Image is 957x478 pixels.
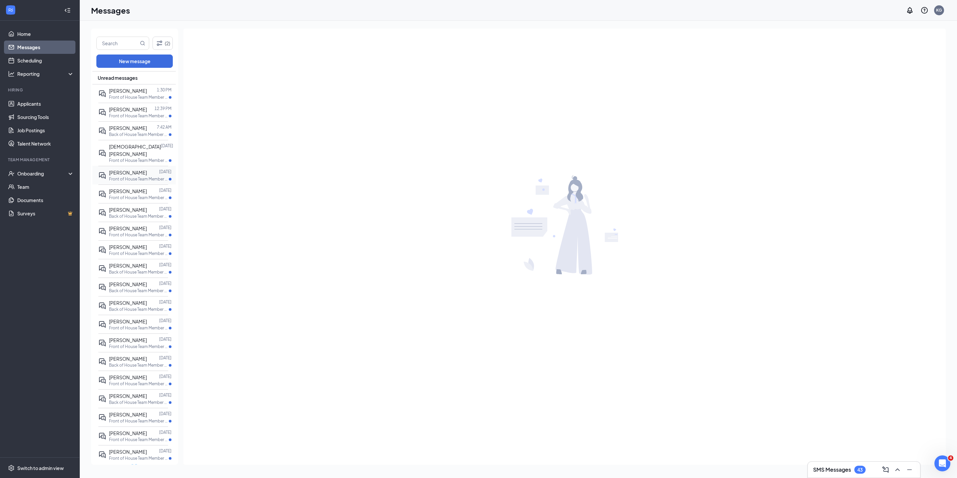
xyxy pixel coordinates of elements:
p: Back of House Team Member at [GEOGRAPHIC_DATA] [109,400,169,405]
span: [PERSON_NAME] [109,88,147,94]
p: Front of House Team Member at [GEOGRAPHIC_DATA] [109,94,169,100]
iframe: Intercom live chat [934,455,950,471]
span: [PERSON_NAME] [109,318,147,324]
svg: ActiveDoubleChat [98,320,106,328]
span: [PERSON_NAME] [109,300,147,306]
p: Front of House Team Member at [GEOGRAPHIC_DATA] [109,232,169,238]
a: Sourcing Tools [17,110,74,124]
p: 1:30 PM [157,87,171,93]
span: [PERSON_NAME] [109,125,147,131]
svg: UserCheck [8,170,15,177]
p: Back of House Team Member at [GEOGRAPHIC_DATA] [109,269,169,275]
svg: ActiveDoubleChat [98,127,106,135]
p: Front of House Team Member at [GEOGRAPHIC_DATA] [109,325,169,331]
svg: MagnifyingGlass [140,41,145,46]
p: Back of House Team Member at [GEOGRAPHIC_DATA] [109,132,169,137]
p: Front of House Team Member at [GEOGRAPHIC_DATA] [109,113,169,119]
p: Front of House Team Member at [GEOGRAPHIC_DATA] [109,418,169,424]
div: Switch to admin view [17,465,64,471]
span: Unread messages [98,74,138,81]
p: [DATE] [159,392,171,398]
span: [PERSON_NAME] [109,170,147,176]
svg: WorkstreamLogo [7,7,14,13]
p: [DATE] [159,225,171,230]
a: Scheduling [17,54,74,67]
a: Applicants [17,97,74,110]
svg: ActiveDoubleChat [98,190,106,198]
p: [DATE] [159,318,171,323]
p: 7:42 AM [157,124,171,130]
a: Home [17,27,74,41]
a: SurveysCrown [17,207,74,220]
div: Hiring [8,87,73,93]
span: [PERSON_NAME] [109,244,147,250]
svg: ChevronUp [894,466,902,474]
svg: ActiveDoubleChat [98,90,106,98]
a: Talent Network [17,137,74,150]
span: [DEMOGRAPHIC_DATA][PERSON_NAME] [109,144,161,157]
svg: ActiveDoubleChat [98,376,106,384]
button: ChevronUp [892,464,903,475]
a: Messages [17,41,74,54]
div: 43 [857,467,863,473]
p: [DATE] [159,243,171,249]
p: [DATE] [159,262,171,268]
a: Team [17,180,74,193]
p: Front of House Team Member at [GEOGRAPHIC_DATA] [109,381,169,387]
svg: ActiveDoubleChat [98,246,106,254]
span: [PERSON_NAME] [109,225,147,231]
span: [PERSON_NAME] [109,106,147,112]
svg: ActiveDoubleChat [98,339,106,347]
svg: ActiveDoubleChat [98,265,106,273]
p: Back of House Team Member at [GEOGRAPHIC_DATA] [109,306,169,312]
a: Job Postings [17,124,74,137]
svg: ActiveDoubleChat [98,451,106,459]
svg: Notifications [906,6,914,14]
p: Back of House Team Member Morning at [GEOGRAPHIC_DATA] [109,288,169,294]
span: [PERSON_NAME] [109,412,147,418]
p: Front of House Team Member at [GEOGRAPHIC_DATA] [109,158,169,163]
span: [PERSON_NAME] [109,430,147,436]
svg: ActiveDoubleChat [98,209,106,217]
span: [PERSON_NAME] [109,188,147,194]
p: Back of House Team Member at [GEOGRAPHIC_DATA] [109,213,169,219]
p: Front of House Team Member at [GEOGRAPHIC_DATA] [109,437,169,442]
p: [DATE] [161,143,173,149]
p: [DATE] [159,448,171,454]
svg: ActiveDoubleChat [98,358,106,366]
input: Search [97,37,139,50]
a: Documents [17,193,74,207]
span: [PERSON_NAME] [109,393,147,399]
svg: ActiveDoubleChat [98,149,106,157]
p: [DATE] [159,187,171,193]
svg: Settings [8,465,15,471]
svg: QuestionInfo [920,6,928,14]
p: [DATE] [159,281,171,286]
button: ComposeMessage [880,464,891,475]
p: [DATE] [159,169,171,175]
svg: ActiveDoubleChat [98,432,106,440]
div: KG [936,7,942,13]
span: [PERSON_NAME] [109,263,147,269]
svg: ActiveDoubleChat [98,302,106,310]
svg: Filter [156,39,163,47]
svg: ActiveDoubleChat [98,227,106,235]
span: [PERSON_NAME] [109,449,147,455]
svg: ActiveDoubleChat [98,108,106,116]
span: [PERSON_NAME] [109,374,147,380]
p: [DATE] [159,206,171,212]
svg: ActiveDoubleChat [98,172,106,179]
svg: Analysis [8,70,15,77]
p: [DATE] [159,374,171,379]
span: [PERSON_NAME] [109,281,147,287]
button: Filter (2) [153,37,173,50]
svg: Collapse [64,7,71,14]
div: Onboarding [17,170,68,177]
span: 4 [948,455,953,461]
p: Front of House Team Member at [GEOGRAPHIC_DATA] [109,344,169,349]
svg: ActiveDoubleChat [98,283,106,291]
p: [DATE] [159,411,171,417]
svg: ActiveDoubleChat [98,414,106,421]
svg: ComposeMessage [882,466,890,474]
p: Front of House Team Member at [GEOGRAPHIC_DATA] [109,195,169,200]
